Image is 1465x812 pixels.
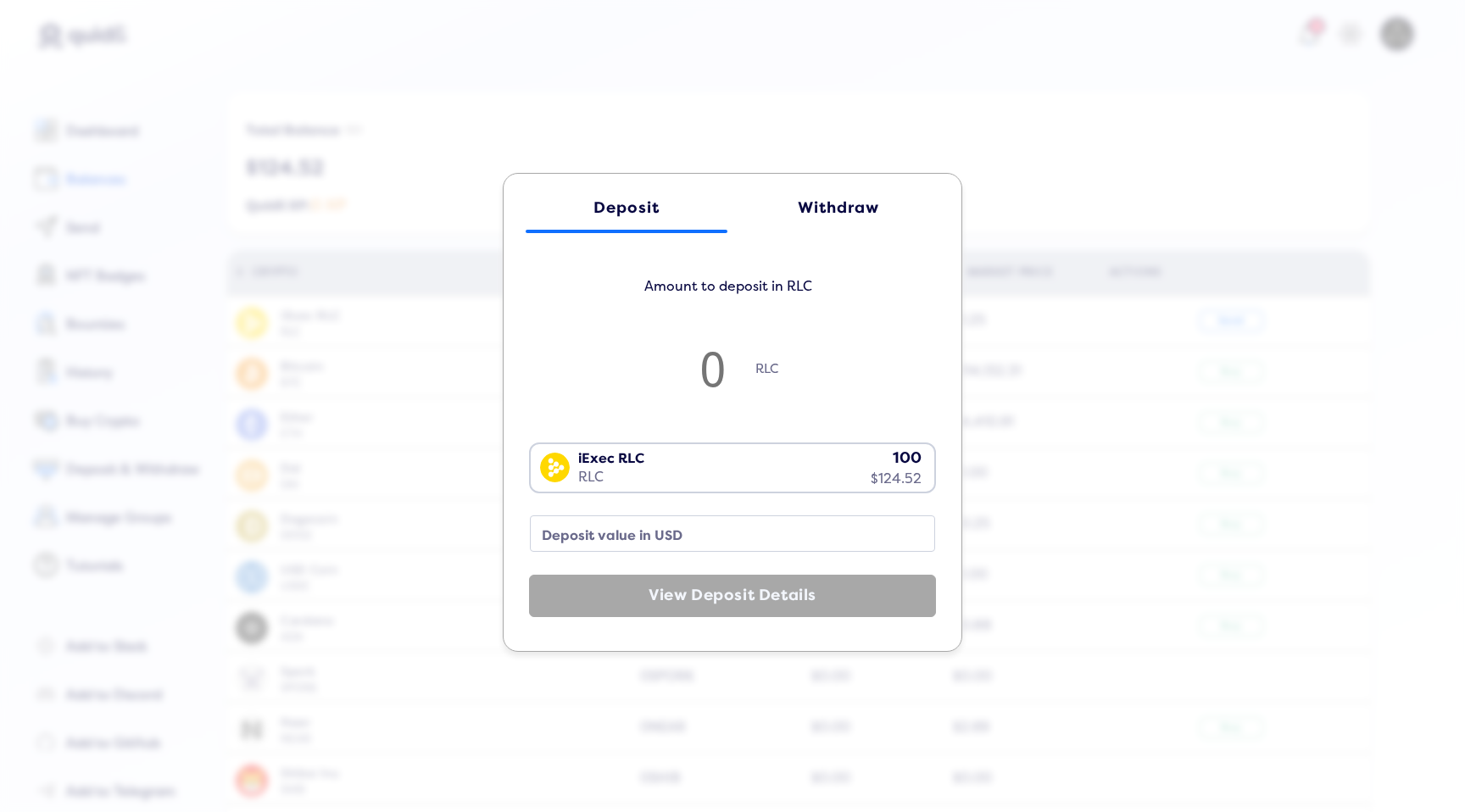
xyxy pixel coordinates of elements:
[529,575,936,617] button: View Deposit Details
[530,515,935,552] input: none
[871,448,922,470] div: 100
[755,199,922,217] div: Withdraw
[529,442,936,493] div: Search for option
[671,340,755,396] input: 0
[526,182,727,233] a: Deposit
[871,470,922,488] div: $124.52
[578,449,644,468] div: iExec RLC
[578,468,644,487] div: RLC
[755,362,795,422] span: RLC
[540,453,570,482] img: RLC
[525,273,932,317] h5: Amount to deposit in RLC
[738,182,939,233] a: Withdraw
[532,491,925,511] input: Search for option
[543,199,710,217] div: Deposit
